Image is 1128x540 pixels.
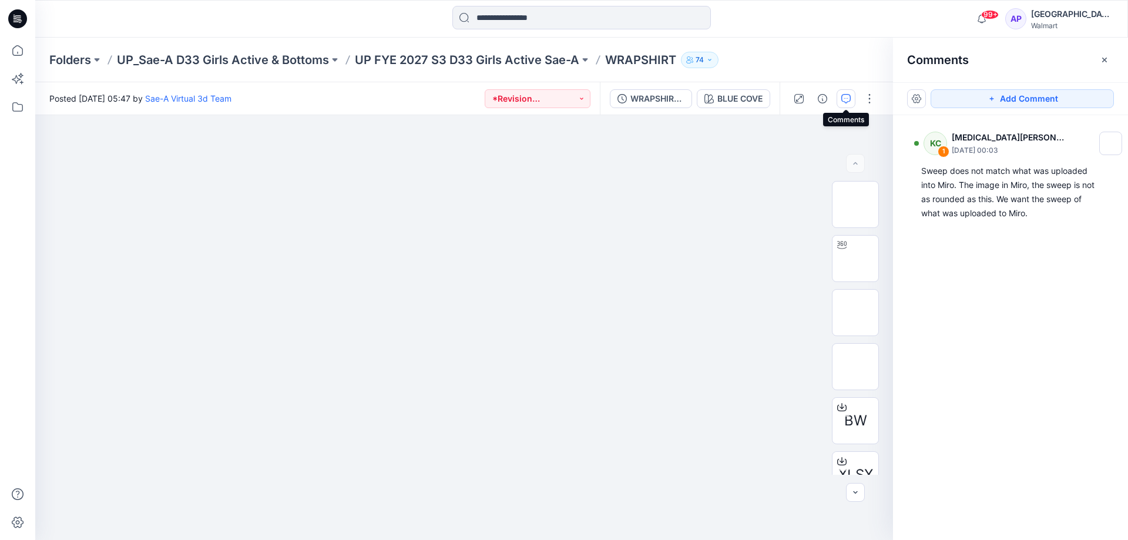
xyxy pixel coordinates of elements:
[696,53,704,66] p: 74
[931,89,1114,108] button: Add Comment
[717,92,763,105] div: BLUE COVE
[907,53,969,67] h2: Comments
[117,52,329,68] a: UP_Sae-A D33 Girls Active & Bottoms
[681,52,719,68] button: 74
[921,164,1100,220] div: Sweep does not match what was uploaded into Miro. The image in Miro, the sweep is not as rounded ...
[697,89,770,108] button: BLUE COVE
[355,52,579,68] a: UP FYE 2027 S3 D33 Girls Active Sae-A
[981,10,999,19] span: 99+
[49,52,91,68] a: Folders
[924,132,947,155] div: KC
[610,89,692,108] button: WRAPSHIRT_colors
[145,93,231,103] a: Sae-A Virtual 3d Team
[1005,8,1026,29] div: AP
[838,464,873,485] span: XLSX
[630,92,684,105] div: WRAPSHIRT_colors
[952,130,1066,145] p: [MEDICAL_DATA][PERSON_NAME]
[938,146,949,157] div: 1
[605,52,676,68] p: WRAPSHIRT
[844,410,867,431] span: BW
[813,89,832,108] button: Details
[1031,21,1113,30] div: Walmart
[1031,7,1113,21] div: [GEOGRAPHIC_DATA]
[49,92,231,105] span: Posted [DATE] 05:47 by
[952,145,1066,156] p: [DATE] 00:03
